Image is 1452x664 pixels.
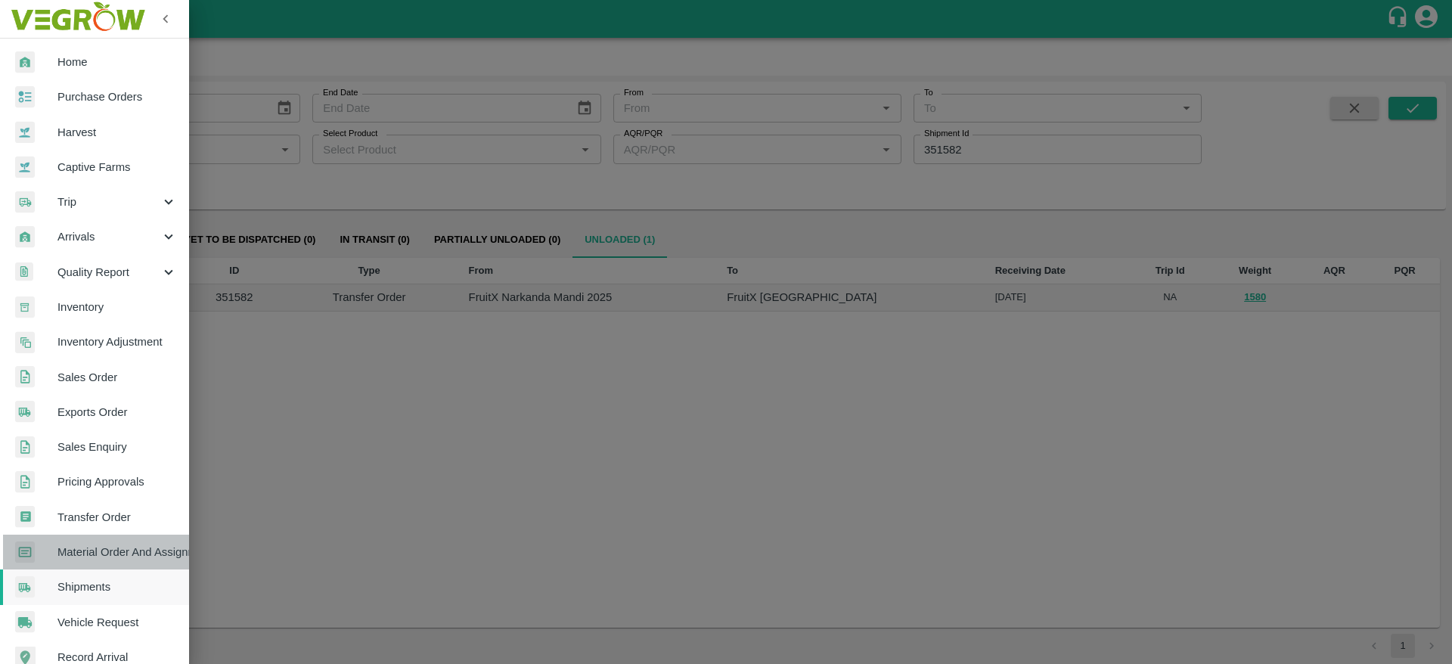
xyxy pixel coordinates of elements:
img: whArrival [15,226,35,248]
span: Transfer Order [57,509,177,526]
img: sales [15,471,35,493]
span: Inventory [57,299,177,315]
img: sales [15,366,35,388]
span: Trip [57,194,160,210]
span: Home [57,54,177,70]
img: qualityReport [15,262,33,281]
span: Sales Order [57,369,177,386]
img: whArrival [15,51,35,73]
img: shipments [15,401,35,423]
img: sales [15,436,35,458]
img: delivery [15,191,35,213]
img: whTransfer [15,506,35,528]
img: harvest [15,156,35,178]
span: Vehicle Request [57,614,177,631]
img: whInventory [15,296,35,318]
img: inventory [15,331,35,353]
span: Purchase Orders [57,88,177,105]
span: Captive Farms [57,159,177,175]
span: Sales Enquiry [57,439,177,455]
img: harvest [15,121,35,144]
span: Material Order And Assignment [57,544,177,560]
span: Arrivals [57,228,160,245]
span: Exports Order [57,404,177,420]
img: vehicle [15,611,35,633]
img: shipments [15,576,35,598]
img: reciept [15,86,35,108]
span: Harvest [57,124,177,141]
span: Quality Report [57,264,160,281]
span: Inventory Adjustment [57,334,177,350]
span: Pricing Approvals [57,473,177,490]
span: Shipments [57,579,177,595]
img: centralMaterial [15,541,35,563]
